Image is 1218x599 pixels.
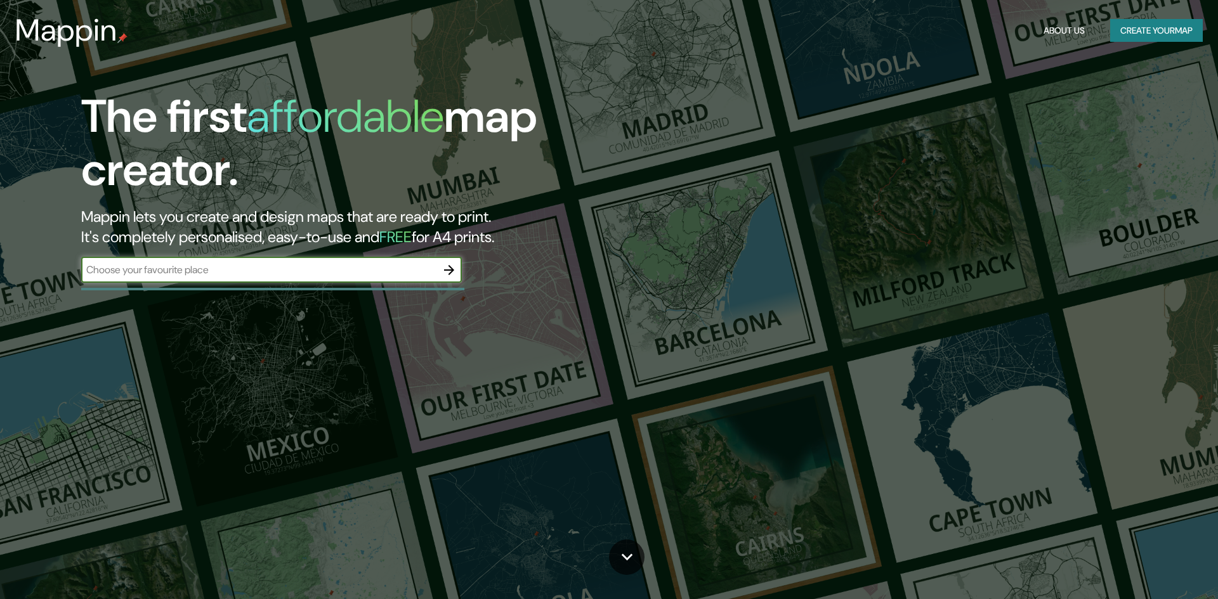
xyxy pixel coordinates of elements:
img: mappin-pin [117,33,128,43]
h3: Mappin [15,13,117,48]
input: Choose your favourite place [81,262,436,277]
h1: The first map creator. [81,90,690,207]
h1: affordable [247,87,444,146]
button: About Us [1038,19,1090,42]
button: Create yourmap [1110,19,1203,42]
h2: Mappin lets you create and design maps that are ready to print. It's completely personalised, eas... [81,207,690,247]
h5: FREE [379,227,412,247]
